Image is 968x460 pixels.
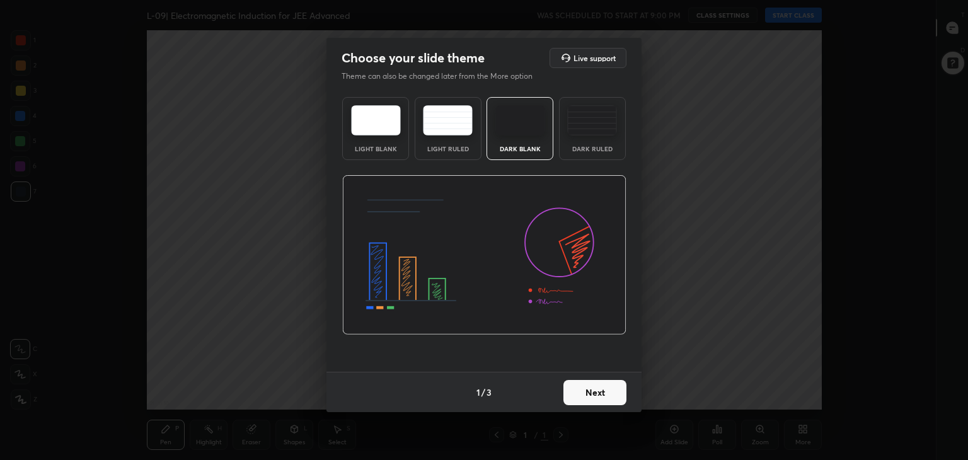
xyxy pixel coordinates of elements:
[476,386,480,399] h4: 1
[342,175,626,335] img: darkThemeBanner.d06ce4a2.svg
[563,380,626,405] button: Next
[495,146,545,152] div: Dark Blank
[495,105,545,135] img: darkTheme.f0cc69e5.svg
[567,146,618,152] div: Dark Ruled
[573,54,616,62] h5: Live support
[487,386,492,399] h4: 3
[342,71,546,82] p: Theme can also be changed later from the More option
[351,105,401,135] img: lightTheme.e5ed3b09.svg
[567,105,617,135] img: darkRuledTheme.de295e13.svg
[481,386,485,399] h4: /
[350,146,401,152] div: Light Blank
[423,146,473,152] div: Light Ruled
[342,50,485,66] h2: Choose your slide theme
[423,105,473,135] img: lightRuledTheme.5fabf969.svg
